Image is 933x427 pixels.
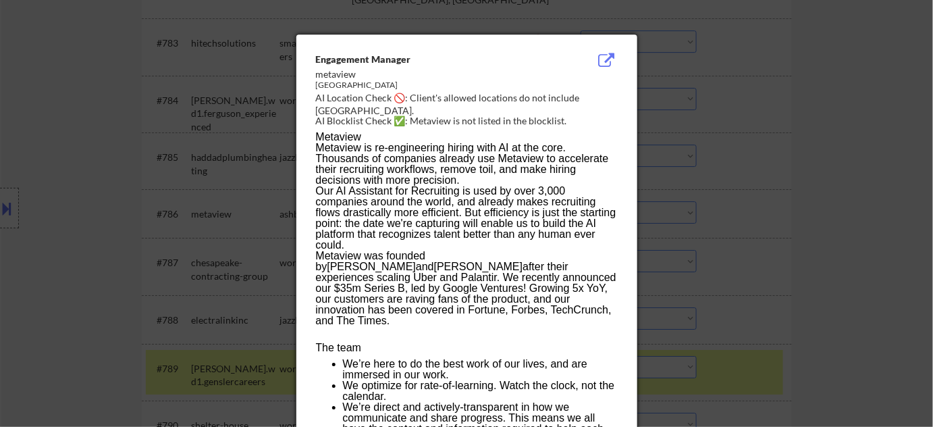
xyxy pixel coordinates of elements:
[343,380,617,402] p: We optimize for rate-of-learning. Watch the clock, not the calendar.
[316,132,617,143] h2: Metaview
[434,261,523,272] a: [PERSON_NAME]
[316,114,623,128] div: AI Blocklist Check ✅: Metaview is not listed in the blocklist.
[316,68,550,81] div: metaview
[316,80,550,91] div: [GEOGRAPHIC_DATA]
[316,251,617,326] p: Metaview was founded by and after their experiences scaling Uber and Palantir. We recently announ...
[343,359,617,380] p: We’re here to do the best work of our lives, and are immersed in our work.
[316,91,623,118] div: AI Location Check 🚫: Client's allowed locations do not include [GEOGRAPHIC_DATA].
[327,261,416,272] a: [PERSON_NAME]
[316,186,617,251] p: Our AI Assistant for Recruiting is used by over 3,000 companies around the world, and already mak...
[316,53,550,66] div: Engagement Manager
[316,143,617,186] p: Metaview is re-engineering hiring with AI at the core. Thousands of companies already use Metavie...
[316,343,617,359] p: The team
